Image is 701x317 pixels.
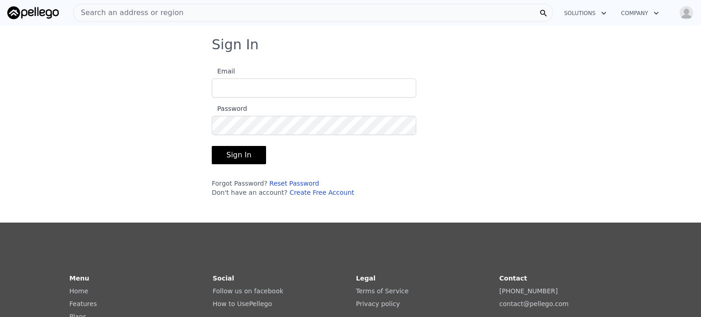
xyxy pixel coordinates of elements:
[356,275,376,282] strong: Legal
[557,5,614,21] button: Solutions
[679,5,694,20] img: avatar
[213,275,234,282] strong: Social
[212,179,416,197] div: Forgot Password? Don't have an account?
[69,300,97,307] a: Features
[499,287,558,295] a: [PHONE_NUMBER]
[614,5,666,21] button: Company
[212,36,489,53] h3: Sign In
[213,287,283,295] a: Follow us on facebook
[7,6,59,19] img: Pellego
[212,78,416,98] input: Email
[69,275,89,282] strong: Menu
[212,68,235,75] span: Email
[499,275,527,282] strong: Contact
[69,287,88,295] a: Home
[289,189,354,196] a: Create Free Account
[212,116,416,135] input: Password
[356,287,408,295] a: Terms of Service
[269,180,319,187] a: Reset Password
[213,300,272,307] a: How to UsePellego
[212,105,247,112] span: Password
[499,300,569,307] a: contact@pellego.com
[356,300,400,307] a: Privacy policy
[73,7,183,18] span: Search an address or region
[212,146,266,164] button: Sign In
